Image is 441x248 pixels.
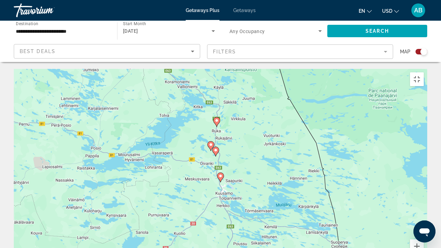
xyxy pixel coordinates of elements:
[414,7,422,14] span: AB
[400,47,410,56] span: Map
[123,28,138,34] span: [DATE]
[410,72,424,86] button: Passer en plein écran
[382,8,392,14] span: USD
[366,28,389,34] span: Search
[123,21,146,26] span: Start Month
[20,49,55,54] span: Best Deals
[382,6,399,16] button: Change currency
[359,8,365,14] span: en
[229,29,265,34] span: Any Occupancy
[233,8,256,13] a: Getaways
[359,6,372,16] button: Change language
[207,44,393,59] button: Filter
[186,8,219,13] a: Getaways Plus
[16,21,38,26] span: Destination
[409,3,427,18] button: User Menu
[413,220,435,242] iframe: Bouton de lancement de la fenêtre de messagerie
[14,1,83,19] a: Travorium
[327,25,427,37] button: Search
[20,47,194,55] mat-select: Sort by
